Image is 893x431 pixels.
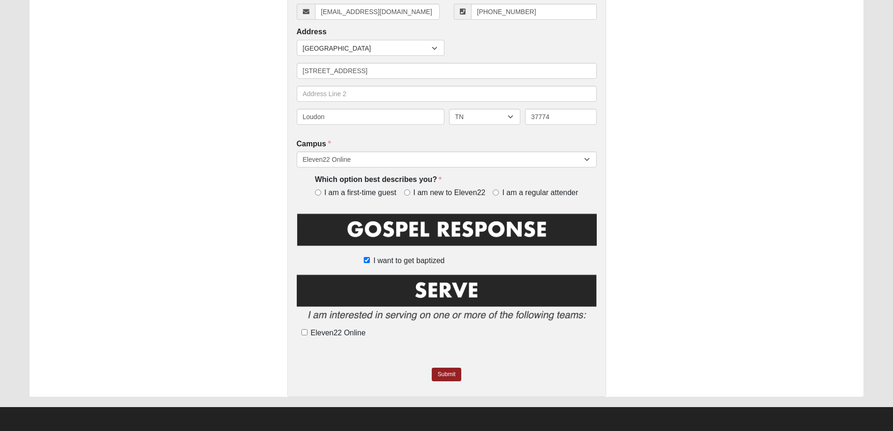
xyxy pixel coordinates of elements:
[373,255,444,266] span: I want to get baptized
[432,368,461,381] a: Submit
[315,174,442,185] label: Which option best describes you?
[324,188,397,198] span: I am a first-time guest
[413,188,486,198] span: I am new to Eleven22
[297,63,597,79] input: Address Line 1
[297,273,597,327] img: Serve2.png
[404,189,410,196] input: I am new to Eleven22
[297,109,444,125] input: City
[297,212,597,254] img: GospelResponseBLK.png
[493,189,499,196] input: I am a regular attender
[297,86,597,102] input: Address Line 2
[502,188,578,198] span: I am a regular attender
[303,40,432,56] span: [GEOGRAPHIC_DATA]
[301,329,308,335] input: Eleven22 Online
[315,189,321,196] input: I am a first-time guest
[297,139,331,150] label: Campus
[525,109,597,125] input: Zip
[311,329,366,337] span: Eleven22 Online
[297,27,327,38] label: Address
[364,257,370,263] input: I want to get baptized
